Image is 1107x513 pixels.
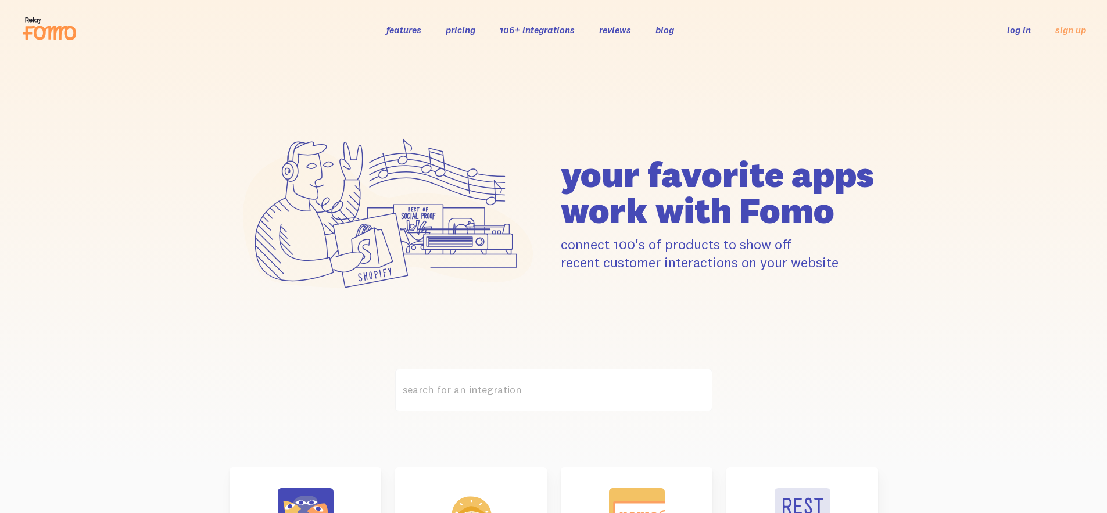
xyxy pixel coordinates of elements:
a: blog [655,24,674,35]
a: 106+ integrations [500,24,575,35]
a: log in [1007,24,1031,35]
p: connect 100's of products to show off recent customer interactions on your website [561,235,878,271]
a: reviews [599,24,631,35]
a: sign up [1055,24,1086,36]
a: pricing [446,24,475,35]
h1: your favorite apps work with Fomo [561,156,878,228]
a: features [386,24,421,35]
label: search for an integration [395,369,712,411]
